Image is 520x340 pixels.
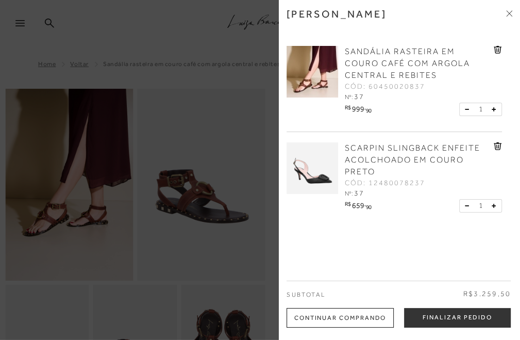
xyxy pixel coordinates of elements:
[345,46,491,82] a: SANDÁLIA RASTEIRA EM COURO CAFÉ COM ARGOLA CENTRAL E REBITES
[354,92,364,101] span: 37
[364,105,372,110] i: ,
[345,190,353,197] span: Nº:
[478,200,482,211] span: 1
[354,189,364,197] span: 37
[478,104,482,115] span: 1
[345,47,470,80] span: SANDÁLIA RASTEIRA EM COURO CAFÉ COM ARGOLA CENTRAL E REBITES
[287,308,394,328] div: Continuar Comprando
[345,142,491,178] a: SCARPIN SLINGBACK ENFEITE ACOLCHOADO EM COURO PRETO
[463,289,511,299] span: R$3.259,50
[366,107,372,114] span: 90
[345,105,350,110] i: R$
[287,291,325,298] span: Subtotal
[345,178,425,188] span: CÓD: 12480078237
[345,143,480,176] span: SCARPIN SLINGBACK ENFEITE ACOLCHOADO EM COURO PRETO
[352,105,364,113] span: 999
[287,142,338,194] img: SCARPIN SLINGBACK ENFEITE ACOLCHOADO EM COURO PRETO
[366,204,372,210] span: 90
[345,201,350,207] i: R$
[345,93,353,101] span: Nº:
[352,201,364,209] span: 659
[364,201,372,207] i: ,
[287,46,338,98] img: SANDÁLIA RASTEIRA EM COURO CAFÉ COM ARGOLA CENTRAL E REBITES
[345,82,425,92] span: CÓD: 60450020837
[287,8,387,20] h3: [PERSON_NAME]
[404,308,511,328] button: Finalizar Pedido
